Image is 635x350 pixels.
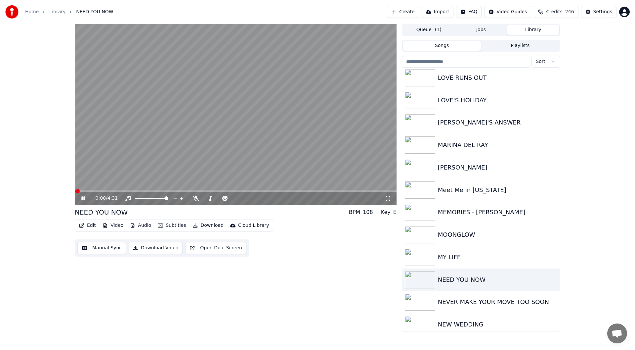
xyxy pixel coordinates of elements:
div: NEVER MAKE YOUR MOVE TOO SOON [438,297,557,307]
button: Video [100,221,126,230]
div: LOVE'S HOLIDAY [438,96,557,105]
button: Download Video [129,242,183,254]
button: Credits246 [534,6,578,18]
div: Settings [593,9,612,15]
div: MARINA DEL RAY [438,140,557,150]
button: FAQ [456,6,482,18]
div: Key [381,208,391,216]
img: youka [5,5,19,19]
button: Playlists [481,41,559,51]
button: Edit [76,221,99,230]
span: 246 [565,9,574,15]
button: Download [190,221,226,230]
button: Open Dual Screen [185,242,246,254]
div: NEED YOU NOW [438,275,557,284]
button: Library [507,25,559,35]
a: Library [49,9,65,15]
div: E [393,208,397,216]
div: / [96,195,111,202]
button: Audio [127,221,154,230]
div: 108 [363,208,373,216]
span: 0:00 [96,195,106,202]
div: [PERSON_NAME]'S ANSWER [438,118,557,127]
span: ( 1 ) [435,26,442,33]
div: LOVE RUNS OUT [438,73,557,82]
div: NEW WEDDING [438,320,557,329]
span: 4:31 [107,195,118,202]
button: Manual Sync [77,242,126,254]
button: Import [422,6,453,18]
a: Home [25,9,39,15]
div: MY LIFE [438,253,557,262]
button: Jobs [455,25,507,35]
span: Sort [536,58,545,65]
button: Songs [403,41,481,51]
button: Subtitles [155,221,189,230]
span: NEED YOU NOW [76,9,113,15]
div: Meet Me in [US_STATE] [438,185,557,195]
button: Create [387,6,419,18]
div: NEED YOU NOW [75,208,128,217]
div: Cloud Library [238,222,269,229]
nav: breadcrumb [25,9,113,15]
div: MEMORIES - [PERSON_NAME] [438,208,557,217]
div: BPM [349,208,360,216]
button: Video Guides [484,6,531,18]
button: Settings [581,6,616,18]
span: Credits [546,9,562,15]
div: [PERSON_NAME] [438,163,557,172]
div: Open chat [607,324,627,343]
div: MOONGLOW [438,230,557,239]
button: Queue [403,25,455,35]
